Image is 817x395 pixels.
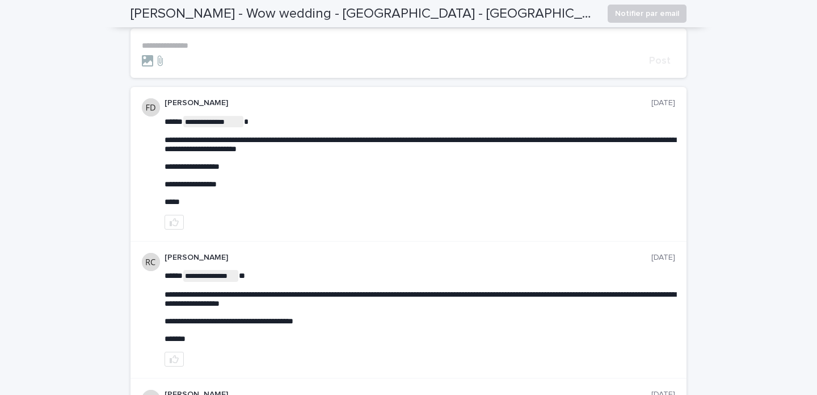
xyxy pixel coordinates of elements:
[651,253,675,263] p: [DATE]
[165,215,184,230] button: like this post
[165,352,184,367] button: like this post
[165,98,651,108] p: [PERSON_NAME]
[165,253,651,263] p: [PERSON_NAME]
[649,56,671,66] span: Post
[651,98,675,108] p: [DATE]
[645,56,675,66] button: Post
[130,6,599,22] h2: [PERSON_NAME] - Wow wedding - [GEOGRAPHIC_DATA] - [GEOGRAPHIC_DATA]
[608,5,687,23] button: Notifier par email
[615,8,679,19] span: Notifier par email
